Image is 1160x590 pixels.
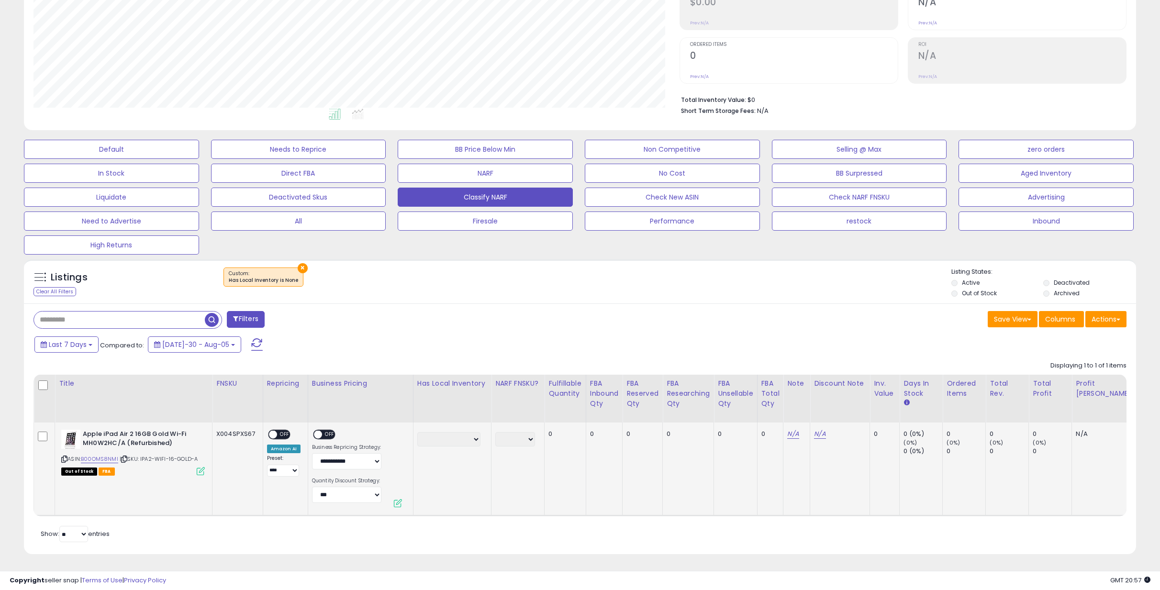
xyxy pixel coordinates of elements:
button: Filters [227,311,264,328]
div: 0 (0%) [903,430,942,438]
span: Ordered Items [690,42,898,47]
div: seller snap | | [10,576,166,585]
div: 0 [590,430,615,438]
label: Archived [1054,289,1080,297]
button: Inbound [959,212,1134,231]
div: NARF FNSKU? [495,378,540,389]
span: Columns [1045,314,1075,324]
div: Inv. value [874,378,895,399]
div: Ordered Items [947,378,982,399]
span: N/A [757,106,769,115]
h2: N/A [918,50,1126,63]
button: Last 7 Days [34,336,99,353]
div: Has Local Inventory is None [229,277,298,284]
div: FBA Researching Qty [667,378,710,409]
div: Days In Stock [903,378,938,399]
div: 0 [761,430,776,438]
h5: Listings [51,271,88,284]
th: CSV column name: cust_attr_4_NARF FNSKU? [491,375,545,423]
button: Columns [1039,311,1084,327]
div: FBA Reserved Qty [626,378,658,409]
small: (0%) [903,439,917,446]
div: N/A [1076,430,1129,438]
small: Days In Stock. [903,399,909,407]
div: Has Local Inventory [417,378,487,389]
div: Total Rev. [990,378,1025,399]
span: Show: entries [41,529,110,538]
img: 41ev79MAUCL._SL40_.jpg [61,430,80,449]
div: Total Profit [1033,378,1068,399]
span: [DATE]-30 - Aug-05 [162,340,229,349]
button: Selling @ Max [772,140,947,159]
button: restock [772,212,947,231]
button: No Cost [585,164,760,183]
span: OFF [322,431,337,439]
div: FBA inbound Qty [590,378,619,409]
button: BB Surpressed [772,164,947,183]
span: Last 7 Days [49,340,87,349]
span: | SKU: IPA2-WIFI-16-GOLD-A [120,455,198,463]
div: 0 [947,447,985,456]
div: 0 [874,430,892,438]
button: Direct FBA [211,164,386,183]
label: Business Repricing Strategy: [312,444,381,451]
span: 2025-08-13 20:57 GMT [1110,576,1150,585]
div: Business Pricing [312,378,409,389]
div: 0 [1033,430,1071,438]
button: In Stock [24,164,199,183]
div: Repricing [267,378,304,389]
a: N/A [814,429,825,439]
li: $0 [681,93,1119,105]
span: Custom: [229,270,298,284]
div: Title [59,378,208,389]
button: Save View [988,311,1037,327]
div: Amazon AI [267,445,301,453]
label: Quantity Discount Strategy: [312,478,381,484]
button: Needs to Reprice [211,140,386,159]
th: CSV column name: cust_attr_2_Has Local Inventory [413,375,491,423]
div: FNSKU [216,378,259,389]
button: High Returns [24,235,199,255]
div: 0 [1033,447,1071,456]
button: Actions [1085,311,1127,327]
div: 0 (0%) [903,447,942,456]
span: All listings that are currently out of stock and unavailable for purchase on Amazon [61,468,97,476]
small: Prev: N/A [918,74,937,79]
small: Prev: N/A [690,20,709,26]
a: N/A [787,429,799,439]
h2: 0 [690,50,898,63]
div: FBA Total Qty [761,378,780,409]
span: Compared to: [100,341,144,350]
label: Deactivated [1054,278,1090,287]
button: Firesale [398,212,573,231]
button: NARF [398,164,573,183]
a: B00OMS8NMI [81,455,118,463]
small: Prev: N/A [690,74,709,79]
div: 0 [990,447,1028,456]
b: Apple iPad Air 2 16GB Gold Wi-Fi MH0W2HC/A (Refurbished) [83,430,199,450]
div: X004SPXS67 [216,430,256,438]
button: zero orders [959,140,1134,159]
button: × [298,263,308,273]
th: CSV column name: cust_attr_5_Discount Note [810,375,870,423]
button: All [211,212,386,231]
div: Discount Note [814,378,866,389]
div: Clear All Filters [33,287,76,296]
button: Default [24,140,199,159]
button: Need to Advertise [24,212,199,231]
button: Check New ASIN [585,188,760,207]
div: Displaying 1 to 1 of 1 items [1050,361,1127,370]
div: Note [787,378,806,389]
button: [DATE]-30 - Aug-05 [148,336,241,353]
small: (0%) [947,439,960,446]
small: (0%) [1033,439,1046,446]
label: Active [962,278,980,287]
button: Advertising [959,188,1134,207]
b: Total Inventory Value: [681,96,746,104]
button: Classify NARF [398,188,573,207]
div: 0 [718,430,750,438]
label: Out of Stock [962,289,997,297]
small: Prev: N/A [918,20,937,26]
button: Aged Inventory [959,164,1134,183]
button: BB Price Below Min [398,140,573,159]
